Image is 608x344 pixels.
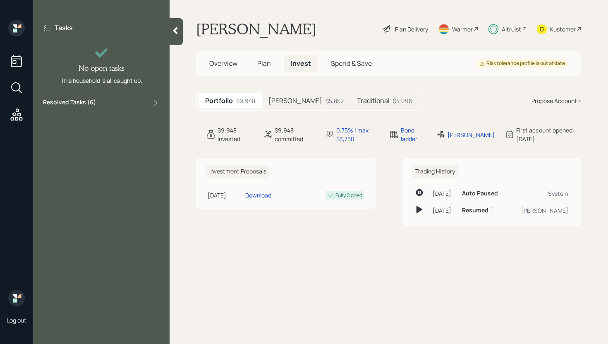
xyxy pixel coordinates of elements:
div: This household is all caught up. [61,76,142,85]
div: System [512,189,568,198]
span: Plan [257,59,271,68]
span: Invest [291,59,311,68]
div: Download [245,191,271,200]
div: [PERSON_NAME] [448,130,495,139]
h5: Portfolio [205,97,233,105]
div: 0.75% | max $3,750 [336,126,379,143]
div: Altruist [502,25,521,34]
h6: Trading History [412,165,458,178]
h4: No open tasks [79,64,124,73]
div: Log out [7,316,26,324]
div: $9,948 [236,96,255,105]
div: Risk tolerance profile is out of date [480,60,565,67]
div: Bond ladder [401,126,426,143]
div: Propose Account + [531,96,582,105]
h6: Resumed [462,207,488,214]
div: [DATE] [208,191,242,200]
div: [PERSON_NAME] [512,206,568,215]
label: Tasks [55,23,73,32]
div: $4,096 [393,96,412,105]
div: $9,948 invested [218,126,253,143]
h5: [PERSON_NAME] [268,97,322,105]
h6: Investment Proposals [206,165,270,178]
h5: Traditional [357,97,390,105]
div: Kustomer [550,25,576,34]
img: retirable_logo.png [8,290,25,306]
h6: Auto Paused [462,190,498,197]
span: Spend & Save [331,59,372,68]
label: Resolved Tasks ( 6 ) [43,98,96,108]
h1: [PERSON_NAME] [196,20,316,38]
div: [DATE] [433,189,455,198]
div: Fully Signed [335,192,362,199]
div: First account opened: [DATE] [516,126,582,143]
div: $5,852 [326,96,344,105]
div: [DATE] [433,206,455,215]
span: Overview [209,59,237,68]
div: Plan Delivery [395,25,428,34]
div: Warmer [452,25,473,34]
div: $9,948 committed [275,126,315,143]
